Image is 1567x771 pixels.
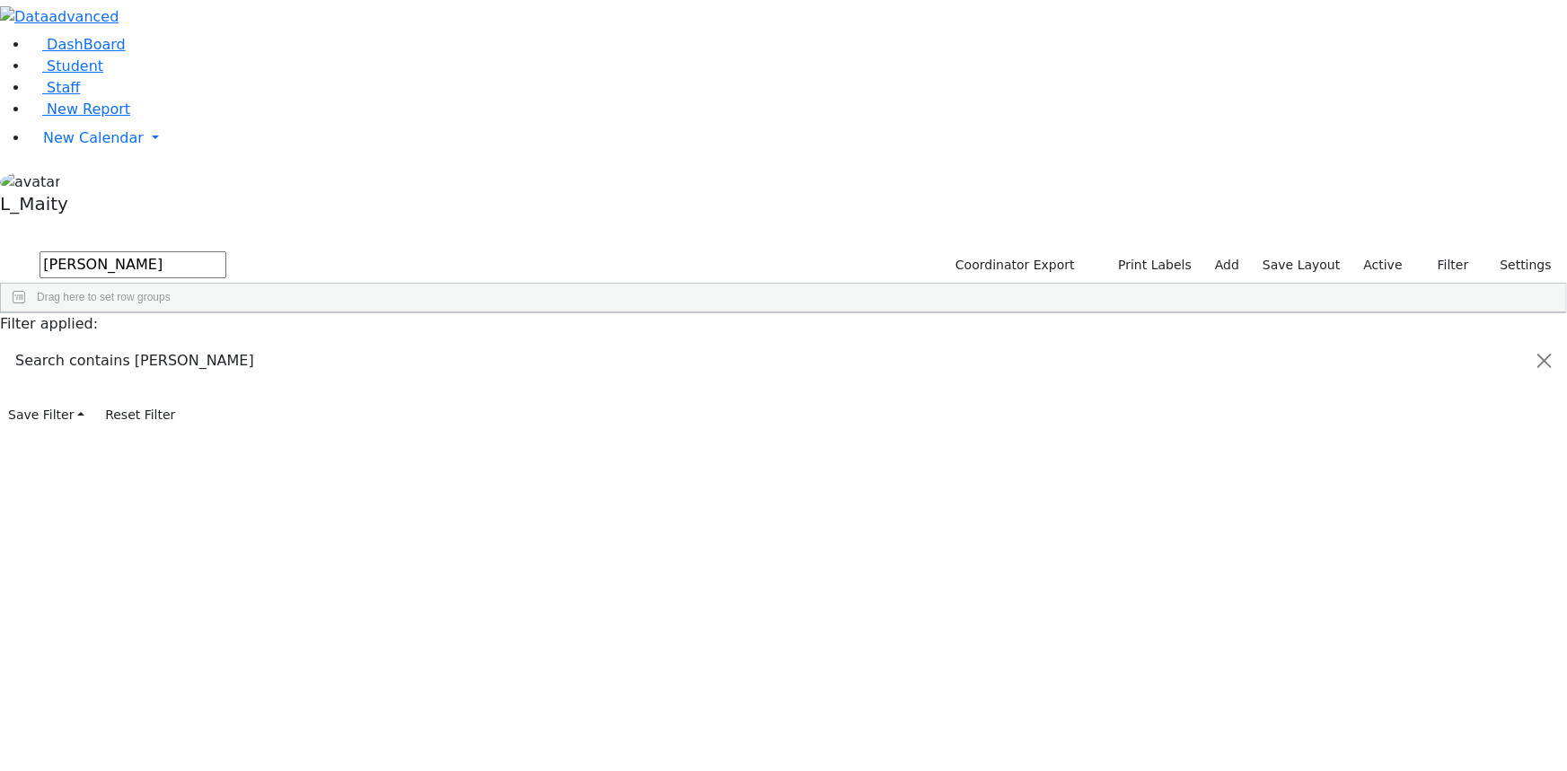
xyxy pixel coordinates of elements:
[1356,251,1411,279] label: Active
[29,57,103,74] a: Student
[1414,251,1477,279] button: Filter
[29,120,1567,156] a: New Calendar
[1254,251,1348,279] button: Save Layout
[40,251,226,278] input: Search
[47,36,126,53] span: DashBoard
[47,101,130,118] span: New Report
[29,36,126,53] a: DashBoard
[97,401,183,429] button: Reset Filter
[1523,336,1566,386] button: Close
[1097,251,1200,279] button: Print Labels
[944,251,1083,279] button: Coordinator Export
[43,129,144,146] span: New Calendar
[47,79,80,96] span: Staff
[29,79,80,96] a: Staff
[29,101,130,118] a: New Report
[1207,251,1247,279] a: Add
[47,57,103,74] span: Student
[1477,251,1560,279] button: Settings
[37,291,171,303] span: Drag here to set row groups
